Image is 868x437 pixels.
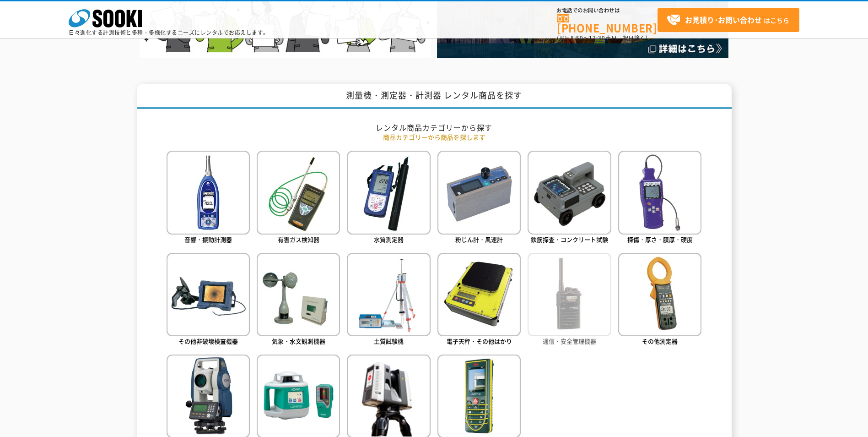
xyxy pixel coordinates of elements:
[447,337,512,345] span: 電子天秤・その他はかり
[528,151,611,234] img: 鉄筋探査・コンクリート試験
[627,235,693,244] span: 探傷・厚さ・膜厚・硬度
[257,151,340,246] a: 有害ガス検知器
[618,151,701,234] img: 探傷・厚さ・膜厚・硬度
[184,235,232,244] span: 音響・振動計測器
[618,151,701,246] a: 探傷・厚さ・膜厚・硬度
[278,235,319,244] span: 有害ガス検知器
[557,34,647,42] span: (平日 ～ 土日、祝日除く)
[272,337,325,345] span: 気象・水文観測機器
[685,14,762,25] strong: お見積り･お問い合わせ
[347,151,430,234] img: 水質測定器
[167,123,702,132] h2: レンタル商品カテゴリーから探す
[167,253,250,336] img: その他非破壊検査機器
[437,253,521,348] a: 電子天秤・その他はかり
[167,151,250,246] a: 音響・振動計測器
[557,14,658,33] a: [PHONE_NUMBER]
[257,253,340,348] a: 気象・水文観測機器
[618,253,701,336] img: その他測定器
[455,235,503,244] span: 粉じん計・風速計
[167,132,702,142] p: 商品カテゴリーから商品を探します
[257,151,340,234] img: 有害ガス検知器
[374,337,404,345] span: 土質試験機
[137,84,732,109] h1: 測量機・測定器・計測器 レンタル商品を探す
[642,337,678,345] span: その他測定器
[531,235,608,244] span: 鉄筋探査・コンクリート試験
[528,151,611,246] a: 鉄筋探査・コンクリート試験
[69,30,269,35] p: 日々進化する計測技術と多種・多様化するニーズにレンタルでお応えします。
[437,151,521,246] a: 粉じん計・風速計
[658,8,799,32] a: お見積り･お問い合わせはこちら
[178,337,238,345] span: その他非破壊検査機器
[571,34,583,42] span: 8:50
[167,253,250,348] a: その他非破壊検査機器
[543,337,596,345] span: 通信・安全管理機器
[347,253,430,336] img: 土質試験機
[437,151,521,234] img: 粉じん計・風速計
[374,235,404,244] span: 水質測定器
[347,253,430,348] a: 土質試験機
[347,151,430,246] a: 水質測定器
[589,34,605,42] span: 17:30
[528,253,611,336] img: 通信・安全管理機器
[528,253,611,348] a: 通信・安全管理機器
[557,8,658,13] span: お電話でのお問い合わせは
[167,151,250,234] img: 音響・振動計測器
[437,253,521,336] img: 電子天秤・その他はかり
[667,13,789,27] span: はこちら
[257,253,340,336] img: 気象・水文観測機器
[618,253,701,348] a: その他測定器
